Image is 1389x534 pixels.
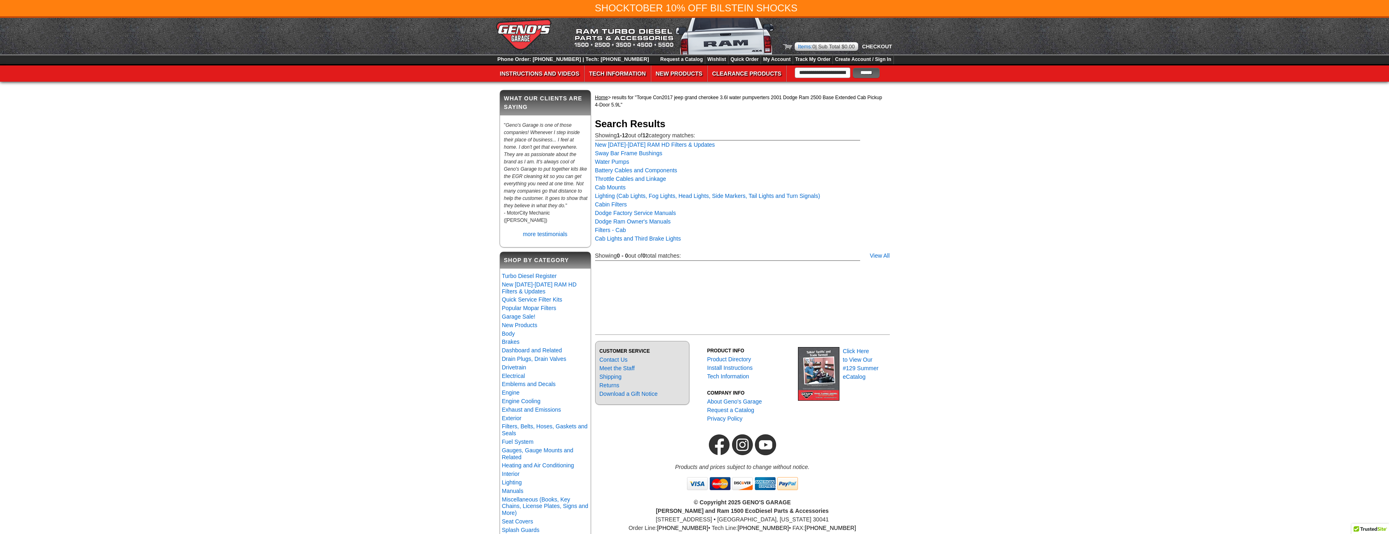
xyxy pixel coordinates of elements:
img: Geno's Garage Facebook Link [708,429,731,460]
a: Shipping [600,373,622,380]
a: Drain Plugs, Drain Valves [502,356,566,362]
b: 1-12 [617,132,628,139]
a: Product Directory [707,356,751,363]
h3: PRODUCT INFO [707,347,792,354]
span: Items: [798,43,812,50]
a: Manuals [502,488,524,494]
a: Tech Information [707,373,749,380]
a: Electrical [502,373,525,379]
b: 12 [642,132,649,139]
img: Geno's Garage Instagram Link [731,429,754,460]
div: > results for "Torque Con2017 jeep grand cherokee 3.6l water pumpverters 2001 Dodge Ram 2500 Base... [595,90,890,113]
img: Geno's Garage YouTube Channel [754,429,777,460]
h3: CUSTOMER SERVICE [600,347,685,355]
a: Lighting [502,479,522,486]
a: New [DATE]-[DATE] RAM HD Filters & Updates [502,281,577,295]
a: Throttle Cables and Linkage [595,176,666,182]
a: Exterior [502,415,522,421]
a: Popular Mopar Filters [502,305,556,311]
img: creditcards.gif [685,471,799,496]
a: Privacy Policy [707,415,742,422]
div: " " - MotorCity Mechanic ([PERSON_NAME]) [500,119,591,228]
div: Phone Order: [PHONE_NUMBER] | Tech: [PHONE_NUMBER] [496,54,651,64]
a: Brakes [502,339,520,345]
a: New [DATE]-[DATE] RAM HD Filters & Updates [595,141,715,148]
a: Checkout [860,43,892,50]
div: Showing out of category matches: [595,131,890,140]
a: Track My Order [795,57,830,62]
a: Emblems and Decals [502,381,556,387]
a: Request a Catalog [660,57,703,62]
img: Ram Cummins Diesel and EcoDiesel Parts & Accessories [572,18,775,54]
a: Cabin Filters [595,201,627,208]
a: Drivetrain [502,364,526,371]
div: | Sub Total $ [795,42,858,51]
a: [PHONE_NUMBER] [657,525,708,531]
span: 0 [812,43,815,50]
a: Contact Us [600,356,628,363]
a: Gauges, Gauge Mounts and Related [502,447,574,460]
em: Geno's Garage is one of those companies! Whenever I step inside their place of business... I feel... [504,122,588,208]
a: My Account [763,57,791,62]
a: Seat Covers [502,518,533,525]
a: Cab Mounts [595,184,626,191]
a: Create Account / Sign In [835,57,891,62]
a: Engine [502,389,520,396]
img: Shopping Cart icon [783,44,792,49]
a: Download a Gift Notice [600,391,658,397]
a: Garage Sale! [502,313,536,320]
h1: Search Results [595,117,890,131]
a: Water Pumps [595,158,629,165]
a: New Products [502,322,537,328]
a: Quick Service Filter Kits [502,296,563,303]
a: more testimonials [523,231,567,237]
a: About Geno's Garage [707,398,762,405]
a: Filters - Cab [595,227,626,233]
span: 10% OFF Bilstein Shocks [666,2,798,13]
a: Cab Lights and Third Brake Lights [595,235,681,242]
a: Request a Catalog [707,407,754,413]
b: © Copyright 2025 GENO'S GARAGE [PERSON_NAME] and Ram 1500 EcoDiesel Parts & Accessories [656,499,828,514]
a: Sway Bar Frame Bushings [595,150,663,156]
a: Fuel System [502,438,534,445]
h2: Shop By Category [500,252,591,269]
a: Shocktober 10% OFF Bilstein Shocks [595,2,797,13]
a: Exhaust and Emissions [502,406,561,413]
a: Lighting (Cab Lights, Fog Lights, Head Lights, Side Markers, Tail Lights and Turn Signals) [595,193,820,199]
a: Dodge Factory Service Manuals [595,210,676,216]
a: Install Instructions [707,365,752,371]
img: Geno's Garage eCatalog [798,347,839,401]
a: Dashboard and Related [502,347,562,354]
a: Wishlist [707,57,726,62]
a: Interior [502,471,520,477]
a: Miscellaneous (Books, Key Chains, License Plates, Signs and More) [502,496,588,517]
a: Returns [600,382,620,389]
a: Filters, Belts, Hoses, Gaskets and Seals [502,423,588,436]
a: Clearance Products [708,65,786,82]
a: Battery Cables and Components [595,167,677,174]
a: Heating and Air Conditioning [502,462,574,469]
a: [PHONE_NUMBER] [738,525,789,531]
a: Body [502,330,515,337]
a: Tech Information [585,65,650,82]
a: Splash Guards [502,527,540,533]
h2: What our clients are saying [500,90,591,115]
a: Instructions and Videos [496,65,584,82]
td: Showing out of total matches: [595,252,743,260]
span: Shocktober [595,2,663,13]
a: View All [870,252,890,259]
img: Geno's Garage [496,18,552,51]
a: Click Hereto View Our#129 SummereCatalog [843,348,878,380]
em: Products and prices subject to change without notice. [675,464,810,470]
a: Meet the Staff [600,365,635,371]
b: 0 - 0 [617,252,628,259]
a: Engine Cooling [502,398,541,404]
a: New Products [651,65,707,82]
a: Turbo Diesel Register [502,273,557,279]
a: Home [595,95,608,100]
span: 0.00 [845,43,855,50]
a: Quick Order [730,57,759,62]
a: [PHONE_NUMBER] [805,525,856,531]
h3: COMPANY INFO [707,389,792,397]
b: 0 [642,252,646,259]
